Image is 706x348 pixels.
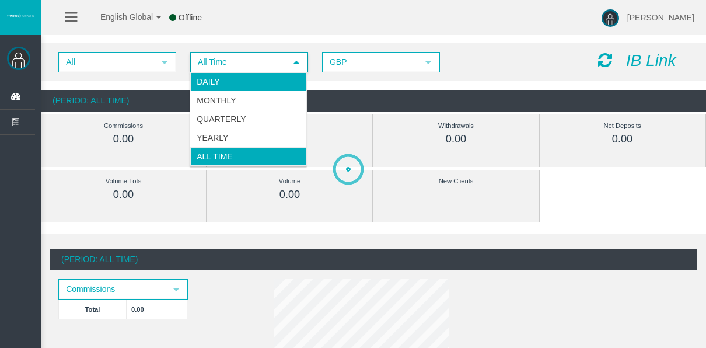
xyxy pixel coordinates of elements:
[190,72,306,91] li: Daily
[85,12,153,22] span: English Global
[400,133,512,146] div: 0.00
[627,13,694,22] span: [PERSON_NAME]
[127,300,187,319] td: 0.00
[190,91,306,110] li: Monthly
[400,119,512,133] div: Withdrawals
[190,147,306,166] li: All Time
[190,128,306,147] li: Yearly
[602,9,619,27] img: user-image
[292,58,301,67] span: select
[67,119,180,133] div: Commissions
[6,13,35,18] img: logo.svg
[424,58,433,67] span: select
[60,280,166,298] span: Commissions
[323,53,418,71] span: GBP
[67,133,180,146] div: 0.00
[566,119,679,133] div: Net Deposits
[179,13,202,22] span: Offline
[626,51,676,69] i: IB Link
[598,52,612,68] i: Reload Dashboard
[59,300,127,319] td: Total
[172,285,181,294] span: select
[60,53,154,71] span: All
[50,249,697,270] div: (Period: All Time)
[41,90,706,112] div: (Period: All Time)
[160,58,169,67] span: select
[67,175,180,188] div: Volume Lots
[67,188,180,201] div: 0.00
[190,110,306,128] li: Quarterly
[233,175,346,188] div: Volume
[233,188,346,201] div: 0.00
[566,133,679,146] div: 0.00
[191,53,286,71] span: All Time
